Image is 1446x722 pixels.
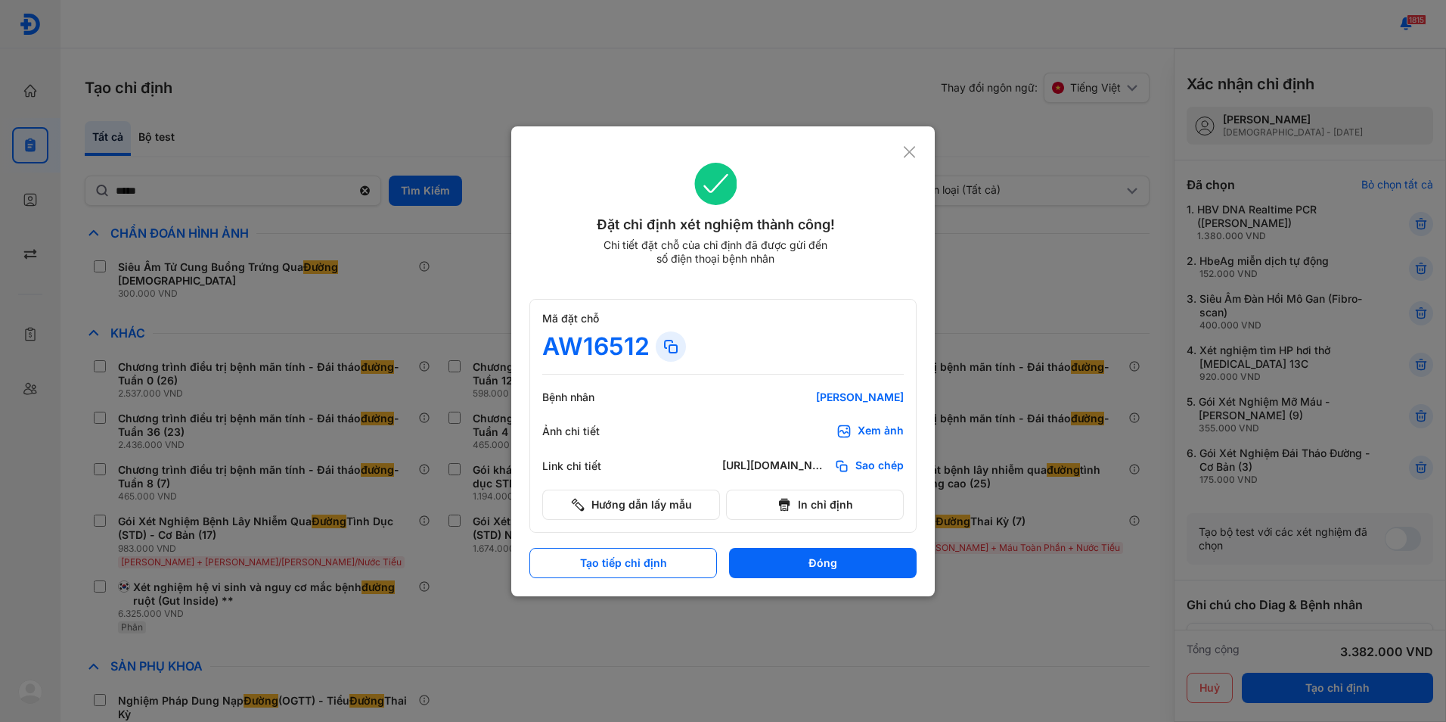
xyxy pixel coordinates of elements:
div: [PERSON_NAME] [722,391,904,404]
div: Link chi tiết [542,459,633,473]
button: In chỉ định [726,490,904,520]
div: Xem ảnh [858,424,904,439]
div: Ảnh chi tiết [542,425,633,438]
div: Chi tiết đặt chỗ của chỉ định đã được gửi đến số điện thoại bệnh nhân [597,238,834,266]
span: Sao chép [855,459,904,474]
button: Hướng dẫn lấy mẫu [542,490,720,520]
button: Tạo tiếp chỉ định [529,548,717,578]
div: Bệnh nhân [542,391,633,404]
div: Đặt chỉ định xét nghiệm thành công! [529,214,902,235]
div: [URL][DOMAIN_NAME] [722,459,828,474]
div: AW16512 [542,331,650,362]
button: Đóng [729,548,917,578]
div: Mã đặt chỗ [542,312,904,325]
